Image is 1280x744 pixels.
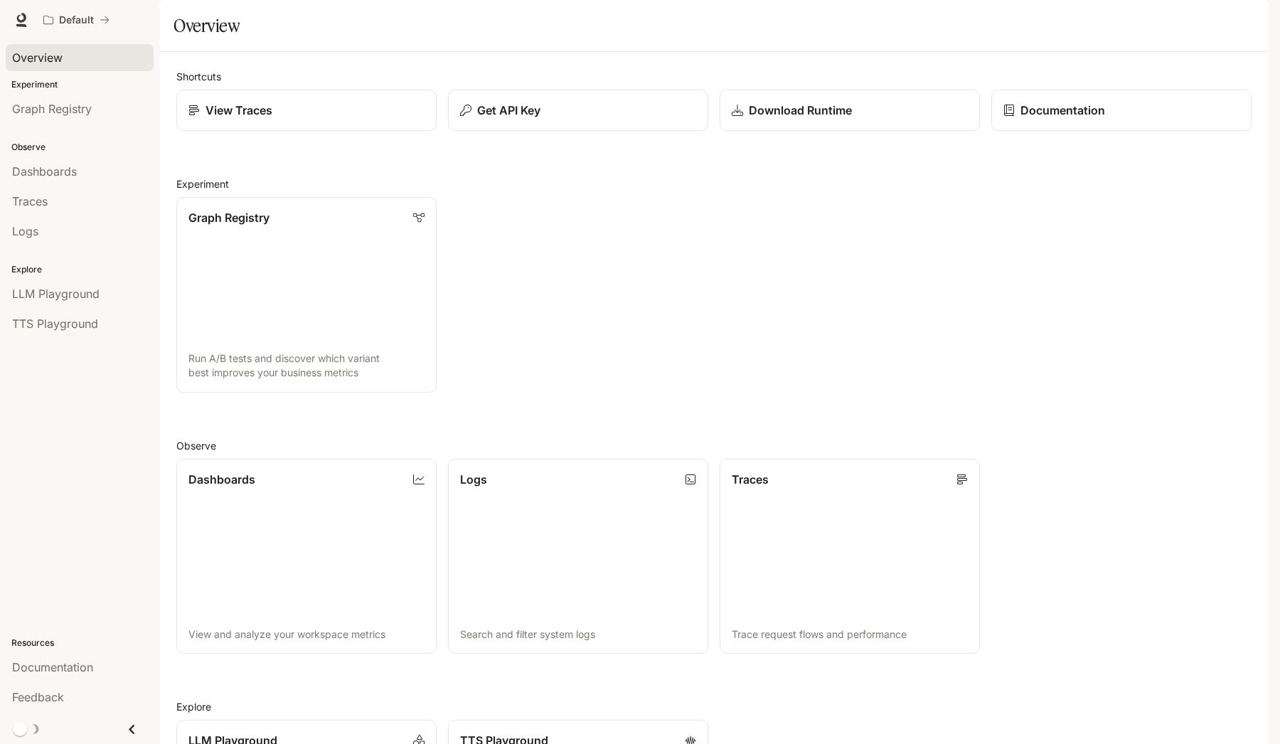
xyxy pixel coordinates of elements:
[188,627,425,642] p: View and analyze your workspace metrics
[59,14,94,26] p: Default
[176,699,1252,714] h2: Explore
[732,471,769,488] p: Traces
[448,459,708,654] a: LogsSearch and filter system logs
[37,6,116,34] button: All workspaces
[720,90,980,131] a: Download Runtime
[206,102,272,119] p: View Traces
[749,102,852,119] p: Download Runtime
[176,176,1252,191] h2: Experiment
[1020,102,1105,119] p: Documentation
[720,459,980,654] a: TracesTrace request flows and performance
[460,471,487,488] p: Logs
[732,627,968,642] p: Trace request flows and performance
[176,197,437,393] a: Graph RegistryRun A/B tests and discover which variant best improves your business metrics
[176,438,1252,453] h2: Observe
[174,11,240,40] h1: Overview
[188,351,425,380] p: Run A/B tests and discover which variant best improves your business metrics
[176,69,1252,84] h2: Shortcuts
[176,459,437,654] a: DashboardsView and analyze your workspace metrics
[188,471,255,488] p: Dashboards
[477,102,540,119] p: Get API Key
[448,90,708,131] button: Get API Key
[460,627,696,642] p: Search and filter system logs
[188,209,270,226] p: Graph Registry
[991,90,1252,131] a: Documentation
[176,90,437,131] a: View Traces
